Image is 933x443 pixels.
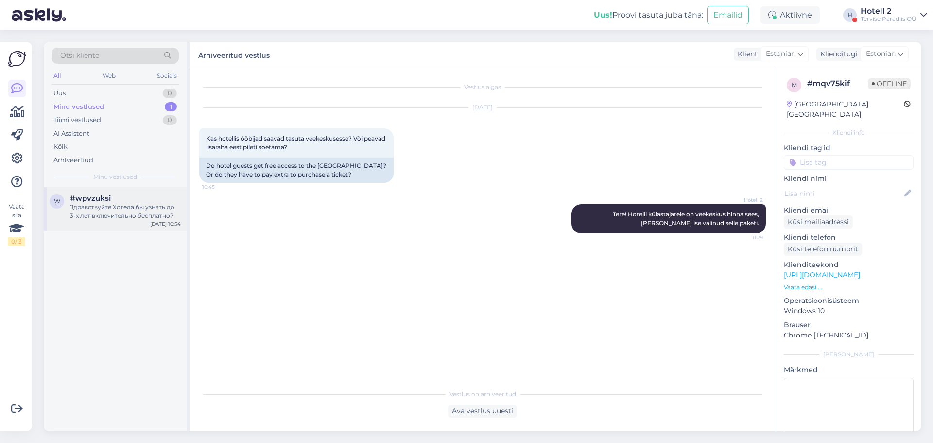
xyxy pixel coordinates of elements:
div: [GEOGRAPHIC_DATA], [GEOGRAPHIC_DATA] [787,99,904,120]
div: Klienditugi [816,49,858,59]
div: Kliendi info [784,128,914,137]
div: Kõik [53,142,68,152]
span: w [54,197,60,205]
div: AI Assistent [53,129,89,139]
div: Здравствуйте.Хотела бы узнать до 3-х лет включительно бесплатно? [70,203,181,220]
span: Otsi kliente [60,51,99,61]
a: [URL][DOMAIN_NAME] [784,270,860,279]
div: Aktiivne [760,6,820,24]
div: 1 [165,102,177,112]
span: Tere! Hotelli külastajatele on veekeskus hinna sees, [PERSON_NAME] ise valinud selle paketi. [613,211,760,227]
div: Küsi meiliaadressi [784,215,853,229]
div: Vestlus algas [199,83,766,91]
div: 0 / 3 [8,237,25,246]
input: Lisa nimi [784,188,902,199]
div: Hotell 2 [861,7,916,15]
p: Kliendi tag'id [784,143,914,153]
span: 10:45 [202,183,239,191]
p: Vaata edasi ... [784,283,914,292]
div: # mqv75kif [807,78,868,89]
div: Uus [53,89,66,98]
div: Tiimi vestlused [53,115,101,125]
div: 0 [163,89,177,98]
div: Arhiveeritud [53,156,93,165]
div: All [52,70,63,82]
div: Tervise Paradiis OÜ [861,15,916,23]
p: Operatsioonisüsteem [784,296,914,306]
span: 11:29 [726,234,763,241]
div: Minu vestlused [53,102,104,112]
img: Askly Logo [8,50,26,68]
div: H [843,8,857,22]
input: Lisa tag [784,155,914,170]
div: Klient [734,49,758,59]
div: [PERSON_NAME] [784,350,914,359]
div: Ava vestlus uuesti [448,405,517,418]
span: m [792,81,797,89]
span: Minu vestlused [93,173,137,181]
p: Klienditeekond [784,260,914,270]
p: Märkmed [784,365,914,375]
span: Estonian [766,49,795,59]
p: Kliendi nimi [784,174,914,184]
div: [DATE] 10:54 [150,220,181,228]
div: 0 [163,115,177,125]
div: Vaata siia [8,202,25,246]
span: Offline [868,78,911,89]
p: Kliendi telefon [784,232,914,243]
span: Estonian [866,49,896,59]
p: Brauser [784,320,914,330]
a: Hotell 2Tervise Paradiis OÜ [861,7,927,23]
span: Vestlus on arhiveeritud [449,390,516,399]
label: Arhiveeritud vestlus [198,48,270,61]
span: #wpvzuksi [70,194,111,203]
div: Socials [155,70,179,82]
div: Küsi telefoninumbrit [784,243,862,256]
b: Uus! [594,10,612,19]
div: Proovi tasuta juba täna: [594,9,703,21]
div: Do hotel guests get free access to the [GEOGRAPHIC_DATA]? Or do they have to pay extra to purchas... [199,158,394,183]
span: Hotell 2 [726,196,763,204]
p: Chrome [TECHNICAL_ID] [784,330,914,340]
span: Kas hotellis ööbijad saavad tasuta veekeskusesse? Või peavad lisaraha eest pileti soetama? [206,135,387,151]
p: Kliendi email [784,205,914,215]
button: Emailid [707,6,749,24]
p: Windows 10 [784,306,914,316]
div: [DATE] [199,103,766,112]
div: Web [101,70,118,82]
